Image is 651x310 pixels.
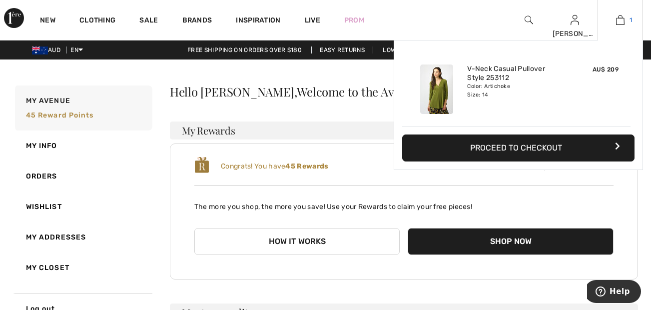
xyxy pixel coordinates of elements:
a: Free shipping on orders over $180 [179,46,310,53]
img: search the website [525,14,533,26]
span: Welcome to the Avenue! [297,85,422,97]
span: AUD [32,46,64,53]
a: Sign In [571,15,579,24]
a: Easy Returns [311,46,373,53]
a: Clothing [79,16,115,26]
button: Proceed to Checkout [402,134,635,161]
div: Color: Artichoke Size: 14 [467,82,566,98]
p: The more you shop, the more you save! Use your Rewards to claim your free pieces! [194,193,614,212]
div: [PERSON_NAME] [553,28,597,39]
span: Inspiration [236,16,280,26]
a: Wishlist [13,191,152,222]
a: Brands [182,16,212,26]
span: My Avenue [26,95,70,106]
a: My Closet [13,252,152,283]
b: 45 Rewards [285,162,328,170]
img: Australian Dollar [32,46,48,54]
a: My Addresses [13,222,152,252]
a: Lowest Price Guarantee [375,46,472,53]
a: My Info [13,130,152,161]
div: Hello [PERSON_NAME], [170,85,638,97]
iframe: Opens a widget where you can find more information [587,280,641,305]
span: Congrats! You have [221,162,328,170]
img: My Info [571,14,579,26]
img: V-Neck Casual Pullover Style 253112 [420,64,453,114]
a: Orders [13,161,152,191]
img: 1ère Avenue [4,8,24,28]
span: AU$ 209 [593,66,619,73]
button: How it works [194,228,400,255]
span: 1 [630,15,632,24]
a: Sale [139,16,158,26]
a: Live [305,15,320,25]
span: EN [70,46,83,53]
h3: My Rewards [170,121,638,139]
a: New [40,16,55,26]
span: 45 Reward points [26,111,94,119]
img: My Bag [616,14,625,26]
a: 1 [598,14,643,26]
button: Shop Now [408,228,614,255]
a: Prom [344,15,364,25]
a: V-Neck Casual Pullover Style 253112 [467,64,566,82]
img: loyalty_logo_r.svg [194,156,209,174]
